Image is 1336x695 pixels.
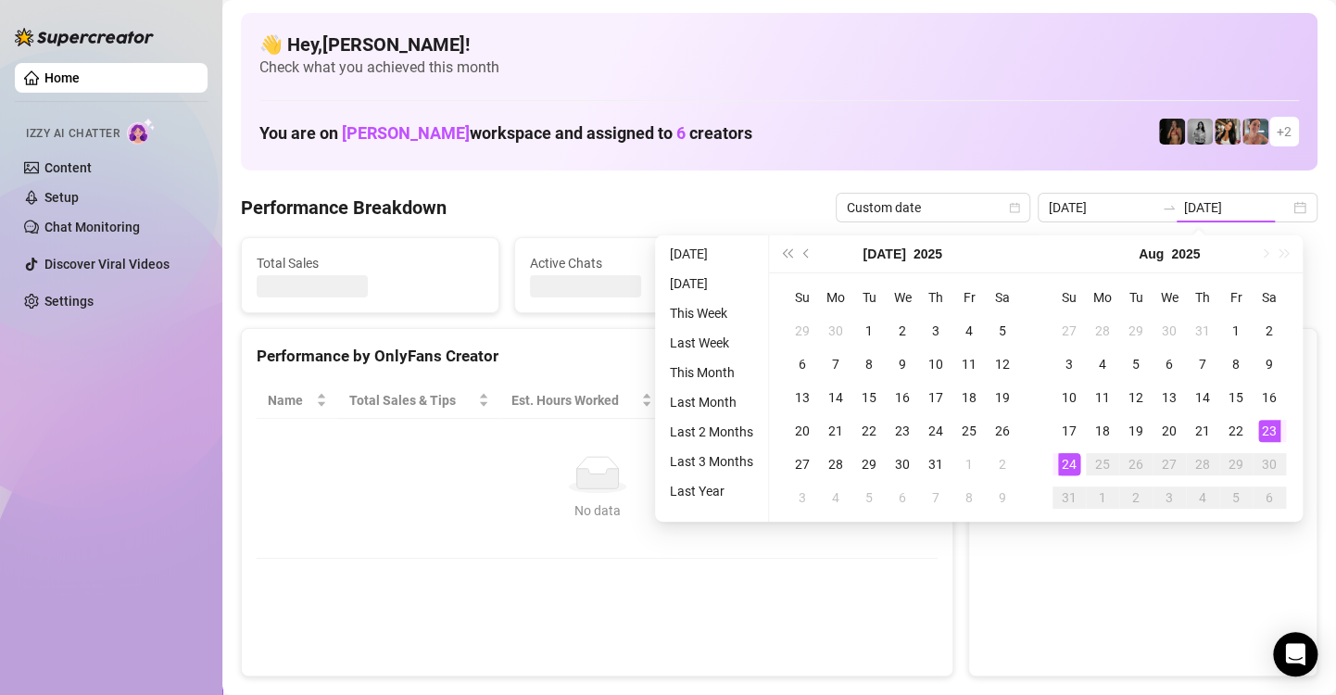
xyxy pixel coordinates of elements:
[787,383,939,419] th: Chat Conversion
[1184,197,1290,218] input: End date
[1159,119,1185,145] img: the_bohema
[257,253,484,273] span: Total Sales
[15,28,154,46] img: logo-BBDzfeDw.svg
[802,253,1029,273] span: Messages Sent
[44,190,79,205] a: Setup
[342,123,470,143] span: [PERSON_NAME]
[1162,200,1177,215] span: to
[241,195,447,221] h4: Performance Breakdown
[1187,119,1213,145] img: A
[798,390,913,411] span: Chat Conversion
[663,383,787,419] th: Sales / Hour
[259,123,752,144] h1: You are on workspace and assigned to creators
[257,344,938,369] div: Performance by OnlyFans Creator
[349,390,474,411] span: Total Sales & Tips
[26,125,120,143] span: Izzy AI Chatter
[674,390,761,411] span: Sales / Hour
[511,390,637,411] div: Est. Hours Worked
[1277,121,1292,142] span: + 2
[1215,119,1241,145] img: AdelDahan
[275,500,919,521] div: No data
[44,70,80,85] a: Home
[1273,632,1317,676] div: Open Intercom Messenger
[44,220,140,234] a: Chat Monitoring
[1009,202,1020,213] span: calendar
[1049,197,1154,218] input: Start date
[127,118,156,145] img: AI Chatter
[676,123,686,143] span: 6
[44,294,94,309] a: Settings
[1242,119,1268,145] img: Yarden
[257,383,338,419] th: Name
[44,160,92,175] a: Content
[1162,200,1177,215] span: swap-right
[847,194,1019,221] span: Custom date
[984,344,1302,369] div: Sales by OnlyFans Creator
[530,253,757,273] span: Active Chats
[259,57,1299,78] span: Check what you achieved this month
[44,257,170,272] a: Discover Viral Videos
[338,383,500,419] th: Total Sales & Tips
[259,32,1299,57] h4: 👋 Hey, [PERSON_NAME] !
[268,390,312,411] span: Name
